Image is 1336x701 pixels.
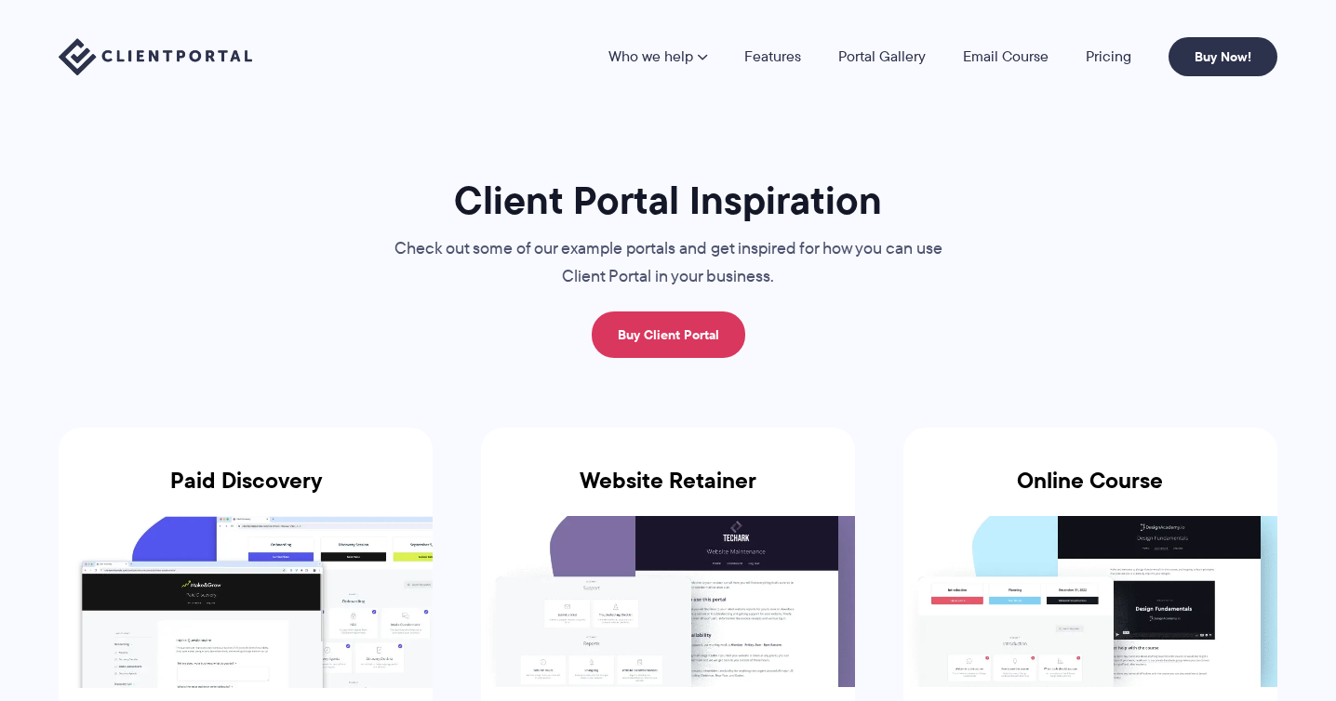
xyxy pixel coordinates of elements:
[59,468,433,516] h3: Paid Discovery
[356,176,980,225] h1: Client Portal Inspiration
[1086,49,1131,64] a: Pricing
[592,311,745,358] a: Buy Client Portal
[356,235,980,291] p: Check out some of our example portals and get inspired for how you can use Client Portal in your ...
[1169,37,1277,76] a: Buy Now!
[963,49,1049,64] a: Email Course
[608,49,707,64] a: Who we help
[481,468,855,516] h3: Website Retainer
[838,49,926,64] a: Portal Gallery
[744,49,801,64] a: Features
[903,468,1277,516] h3: Online Course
